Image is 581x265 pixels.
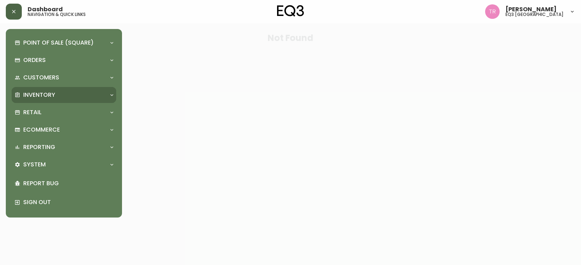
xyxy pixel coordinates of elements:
[23,126,60,134] p: Ecommerce
[23,56,46,64] p: Orders
[23,161,46,169] p: System
[28,7,63,12] span: Dashboard
[12,122,116,138] div: Ecommerce
[12,104,116,120] div: Retail
[23,91,55,99] p: Inventory
[12,157,116,173] div: System
[12,174,116,193] div: Report Bug
[23,108,41,116] p: Retail
[23,39,94,47] p: Point of Sale (Square)
[12,193,116,212] div: Sign Out
[485,4,500,19] img: 214b9049a7c64896e5c13e8f38ff7a87
[505,7,557,12] span: [PERSON_NAME]
[12,87,116,103] div: Inventory
[12,139,116,155] div: Reporting
[277,5,304,17] img: logo
[28,12,86,17] h5: navigation & quick links
[12,52,116,68] div: Orders
[12,70,116,86] div: Customers
[505,12,564,17] h5: eq3 [GEOGRAPHIC_DATA]
[23,198,113,206] p: Sign Out
[23,74,59,82] p: Customers
[12,35,116,51] div: Point of Sale (Square)
[23,143,55,151] p: Reporting
[23,179,113,187] p: Report Bug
